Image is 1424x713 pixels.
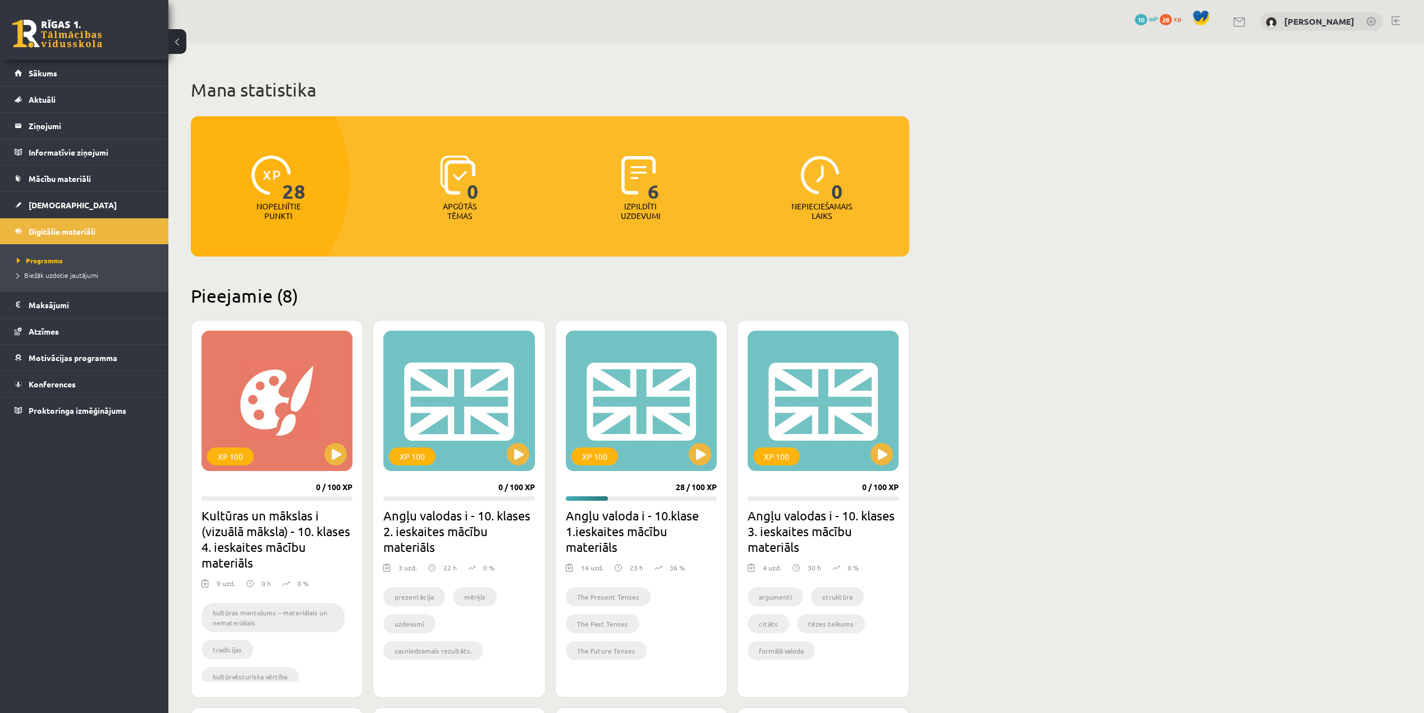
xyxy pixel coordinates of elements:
img: icon-completed-tasks-ad58ae20a441b2904462921112bc710f1caf180af7a3daa7317a5a94f2d26646.svg [621,156,656,195]
div: 3 uzd. [399,563,417,579]
img: icon-clock-7be60019b62300814b6bd22b8e044499b485619524d84068768e800edab66f18.svg [800,156,840,195]
li: mērķis [453,587,497,606]
span: Proktoringa izmēģinājums [29,405,126,415]
a: Aktuāli [15,86,154,112]
a: Digitālie materiāli [15,218,154,244]
div: 14 uzd. [581,563,603,579]
li: argumenti [748,587,803,606]
li: kultūrvēsturiska vērtība [202,667,299,686]
span: Motivācijas programma [29,353,117,363]
a: Motivācijas programma [15,345,154,371]
p: 0 % [848,563,859,573]
a: Sākums [15,60,154,86]
span: Konferences [29,379,76,389]
li: The Present Tenses [566,587,651,606]
a: Ziņojumi [15,113,154,139]
div: 4 uzd. [763,563,781,579]
li: kultūras mantojums – materiālais un nemateriālais [202,603,345,632]
li: uzdevumi [383,614,436,633]
a: Biežāk uzdotie jautājumi [17,270,157,280]
li: tradīcijas [202,640,253,659]
span: mP [1149,14,1158,23]
p: Nepieciešamais laiks [791,202,852,221]
a: Maksājumi [15,292,154,318]
span: 28 [282,156,306,202]
div: XP 100 [389,447,436,465]
img: Kirils Bondarevs [1266,17,1277,28]
div: XP 100 [753,447,800,465]
a: 28 xp [1160,14,1187,23]
a: Atzīmes [15,318,154,344]
span: 10 [1135,14,1147,25]
span: xp [1174,14,1181,23]
span: Programma [17,256,63,265]
img: icon-learned-topics-4a711ccc23c960034f471b6e78daf4a3bad4a20eaf4de84257b87e66633f6470.svg [440,156,475,195]
img: icon-xp-0682a9bc20223a9ccc6f5883a126b849a74cddfe5390d2b41b4391c66f2066e7.svg [251,156,291,195]
span: 28 [1160,14,1172,25]
span: Mācību materiāli [29,173,91,184]
div: XP 100 [571,447,618,465]
li: struktūra [811,587,864,606]
p: Nopelnītie punkti [257,202,301,221]
li: formālā valoda [748,641,815,660]
h2: Kultūras un mākslas i (vizuālā māksla) - 10. klases 4. ieskaites mācību materiāls [202,508,352,570]
h2: Angļu valoda i - 10.klase 1.ieskaites mācību materiāls [566,508,717,555]
legend: Informatīvie ziņojumi [29,139,154,165]
span: 0 [467,156,479,202]
a: Proktoringa izmēģinājums [15,397,154,423]
li: prezentācija [383,587,445,606]
h2: Angļu valodas i - 10. klases 3. ieskaites mācību materiāls [748,508,899,555]
a: [DEMOGRAPHIC_DATA] [15,192,154,218]
p: 36 % [670,563,685,573]
legend: Maksājumi [29,292,154,318]
a: Rīgas 1. Tālmācības vidusskola [12,20,102,48]
a: Konferences [15,371,154,397]
p: 23 h [630,563,643,573]
span: Sākums [29,68,57,78]
span: 6 [648,156,660,202]
p: Apgūtās tēmas [438,202,482,221]
h2: Angļu valodas i - 10. klases 2. ieskaites mācību materiāls [383,508,534,555]
p: 0 % [297,578,309,588]
span: [DEMOGRAPHIC_DATA] [29,200,117,210]
div: 9 uzd. [217,578,235,595]
p: Izpildīti uzdevumi [619,202,662,221]
span: Biežāk uzdotie jautājumi [17,271,98,280]
span: Atzīmes [29,326,59,336]
a: [PERSON_NAME] [1284,16,1354,27]
h2: Pieejamie (8) [191,285,909,307]
span: 0 [831,156,843,202]
p: 0 % [483,563,494,573]
span: Digitālie materiāli [29,226,95,236]
p: 30 h [808,563,821,573]
li: The Past Tenses [566,614,639,633]
a: Programma [17,255,157,266]
li: sasniedzamais rezultāts. [383,641,483,660]
h1: Mana statistika [191,79,909,101]
li: The Future Tenses [566,641,647,660]
li: tēzes teikums [797,614,865,633]
p: 22 h [443,563,457,573]
span: Aktuāli [29,94,56,104]
a: 10 mP [1135,14,1158,23]
li: citāts [748,614,789,633]
a: Mācību materiāli [15,166,154,191]
a: Informatīvie ziņojumi [15,139,154,165]
legend: Ziņojumi [29,113,154,139]
p: 0 h [262,578,271,588]
div: XP 100 [207,447,254,465]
